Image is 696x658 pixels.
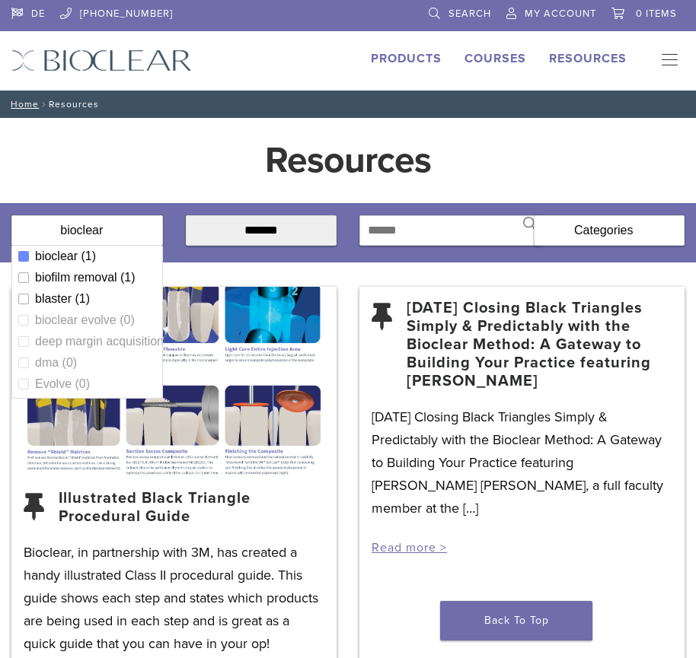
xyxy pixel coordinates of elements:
span: / [39,100,49,108]
a: Products [371,51,442,66]
div: bioclear evolve (0) [35,314,156,326]
a: Read more > [372,540,447,555]
div: dma (0) [35,357,156,369]
p: Bioclear, in partnership with 3M, has created a handy illustrated Class II procedural guide. This... [24,541,324,655]
a: Resources [549,51,627,66]
span: Search [449,8,491,20]
div: bioclear [12,216,162,245]
div: biofilm removal (1) [35,272,156,284]
div: Evolve (0) [35,378,156,390]
div: blaster (1) [35,293,156,305]
a: Illustrated Black Triangle Procedural Guide [59,489,324,526]
a: [DATE] Closing Black Triangles Simply & Predictably with the Bioclear Method: A Gateway to Buildi... [407,299,672,390]
h1: Resources [11,142,685,179]
div: Categories [535,216,685,245]
img: Bioclear [11,49,192,72]
a: Home [6,99,39,110]
div: deep margin acquisition (0) [35,335,156,348]
span: 0 items [636,8,677,20]
a: Back To Top [440,601,592,641]
nav: Primary Navigation [650,49,685,72]
div: bioclear (1) [35,250,156,262]
a: Courses [465,51,526,66]
span: My Account [525,8,596,20]
p: [DATE] Closing Black Triangles Simply & Predictably with the Bioclear Method: A Gateway to Buildi... [372,405,672,520]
